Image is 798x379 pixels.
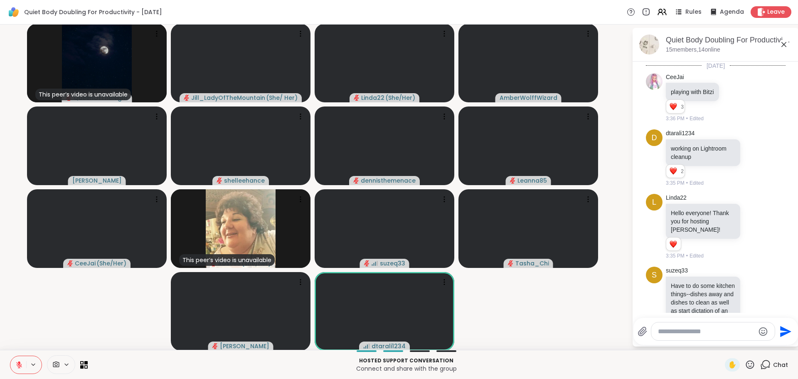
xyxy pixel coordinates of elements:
[686,252,688,260] span: •
[380,259,405,268] span: suzeq33
[206,189,276,268] img: Rose68
[773,361,788,369] span: Chat
[666,238,681,251] div: Reaction list
[191,94,265,102] span: Jill_LadyOfTheMountain
[666,252,685,260] span: 3:35 PM
[75,259,96,268] span: CeeJai
[184,95,190,101] span: audio-muted
[702,62,730,70] span: [DATE]
[217,178,222,183] span: audio-muted
[690,115,704,122] span: Edited
[666,267,688,275] a: suzeq33
[652,270,657,281] span: s
[224,176,265,185] span: shelleehance
[364,260,370,266] span: audio-muted
[666,35,792,45] div: Quiet Body Doubling For Productivity - [DATE]
[669,168,677,175] button: Reactions: love
[639,35,659,54] img: Quiet Body Doubling For Productivity - Monday, Sep 15
[666,165,681,178] div: Reaction list
[767,8,785,16] span: Leave
[669,103,677,110] button: Reactions: love
[720,8,744,16] span: Agenda
[62,24,132,102] img: QueenOfTheNight
[666,129,695,138] a: dtarali1234
[67,260,73,266] span: audio-muted
[671,282,735,357] p: Have to do some kitchen things--dishes away and dishes to clean as well as start dictation of an ...
[666,179,685,187] span: 3:35 PM
[508,260,514,266] span: audio-muted
[361,176,416,185] span: dennisthemenace
[353,178,359,183] span: audio-muted
[671,209,735,234] p: Hello everyone! Thank you for hosting [PERSON_NAME]!
[93,357,720,364] p: Hosted support conversation
[354,95,360,101] span: audio-muted
[515,259,549,268] span: Tasha_Chi
[220,342,269,350] span: [PERSON_NAME]
[361,94,384,102] span: Linda22
[179,254,275,266] div: This peer’s video is unavailable
[266,94,298,102] span: ( She/ Her )
[7,5,21,19] img: ShareWell Logomark
[686,179,688,187] span: •
[658,327,755,336] textarea: Type your message
[728,360,736,370] span: ✋
[652,197,656,208] span: L
[666,46,720,54] p: 15 members, 14 online
[96,259,126,268] span: ( She/Her )
[666,73,684,82] a: CeeJai
[671,88,714,96] p: playing with Bitzi
[681,103,685,111] span: 3
[510,178,516,183] span: audio-muted
[690,252,704,260] span: Edited
[681,168,685,175] span: 2
[72,176,122,185] span: [PERSON_NAME]
[212,343,218,349] span: audio-muted
[385,94,415,102] span: ( She/Her )
[666,100,681,113] div: Reaction list
[35,89,131,100] div: This peer’s video is unavailable
[93,364,720,373] p: Connect and share with the group
[671,144,735,161] p: working on Lightroom cleanup
[372,342,406,350] span: dtarali1234
[666,115,685,122] span: 3:36 PM
[500,94,557,102] span: AmberWolffWizard
[686,115,688,122] span: •
[758,327,768,337] button: Emoji picker
[517,176,547,185] span: Leanna85
[646,73,663,90] img: https://sharewell-space-live.sfo3.digitaloceanspaces.com/user-generated/319f92ac-30dd-45a4-9c55-e...
[690,179,704,187] span: Edited
[666,194,687,202] a: Linda22
[652,132,657,144] span: d
[669,241,677,248] button: Reactions: love
[24,8,162,16] span: Quiet Body Doubling For Productivity - [DATE]
[775,322,794,341] button: Send
[685,8,702,16] span: Rules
